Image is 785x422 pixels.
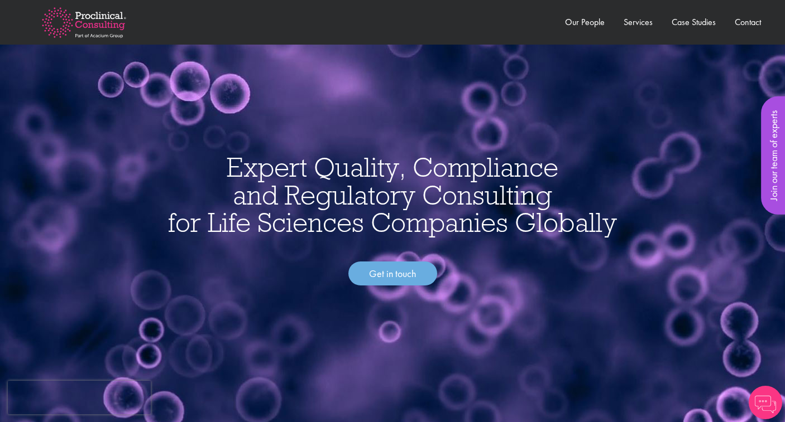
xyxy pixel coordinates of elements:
img: Chatbot [749,386,782,419]
a: Case Studies [672,16,716,28]
h1: Expert Quality, Compliance and Regulatory Consulting for Life Sciences Companies Globally [11,153,774,236]
a: Services [624,16,653,28]
a: Contact [735,16,761,28]
a: Get in touch [348,261,437,286]
iframe: reCAPTCHA [8,381,151,414]
a: Our People [565,16,605,28]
